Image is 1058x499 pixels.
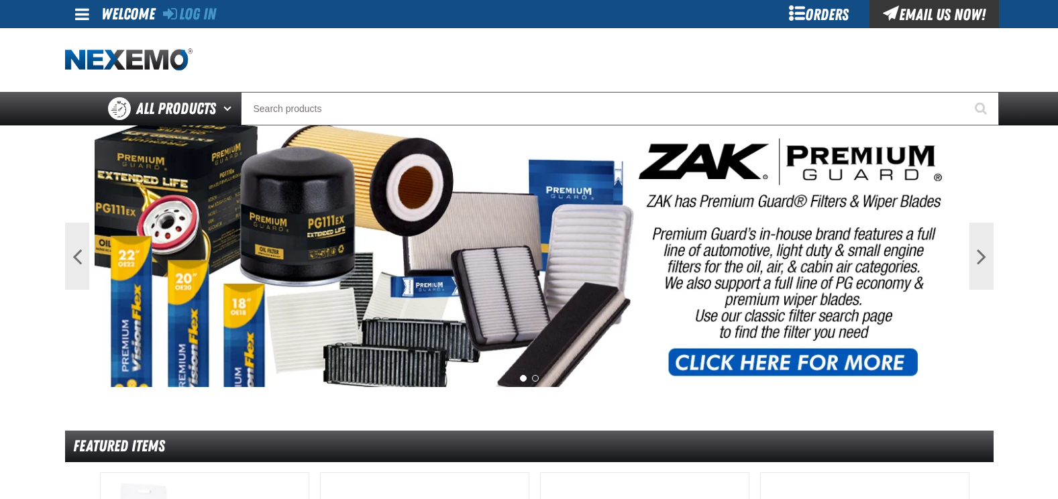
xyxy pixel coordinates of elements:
[219,92,241,125] button: Open All Products pages
[136,97,216,121] span: All Products
[95,125,964,387] img: PG Filters & Wipers
[520,375,527,382] button: 1 of 2
[965,92,999,125] button: Start Searching
[532,375,539,382] button: 2 of 2
[241,92,999,125] input: Search
[65,223,89,290] button: Previous
[969,223,994,290] button: Next
[163,5,216,23] a: Log In
[65,431,994,462] div: Featured Items
[65,48,193,72] img: Nexemo logo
